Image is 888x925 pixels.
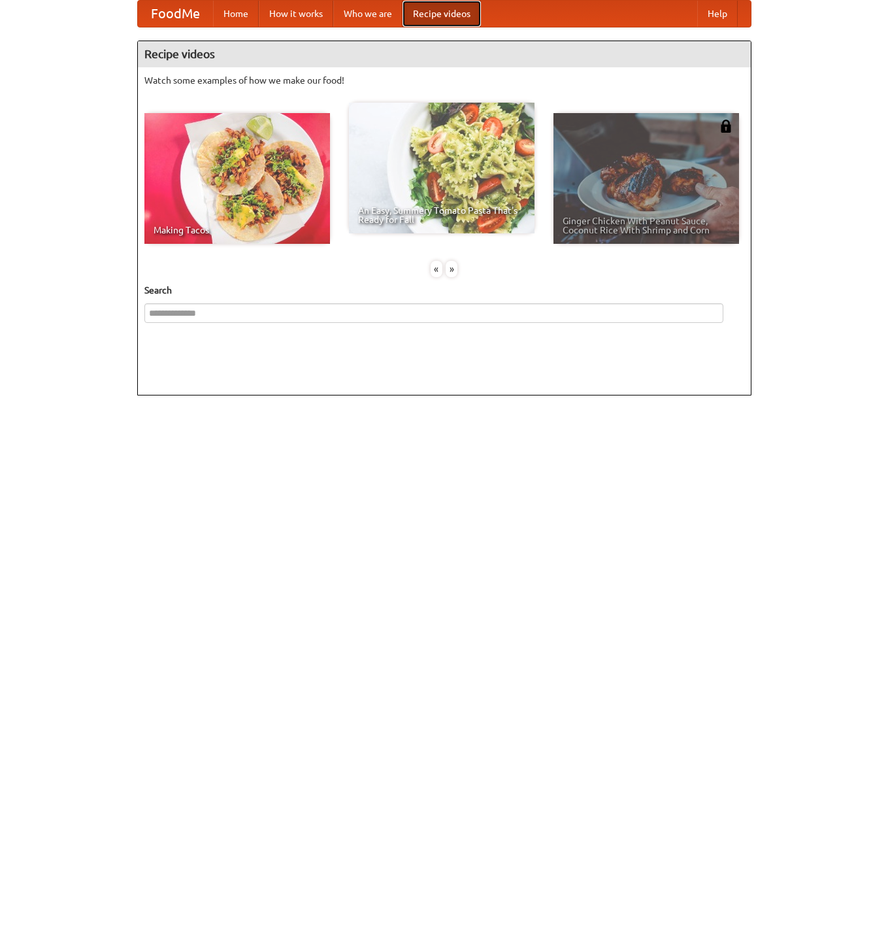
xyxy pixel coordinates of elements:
a: How it works [259,1,333,27]
h4: Recipe videos [138,41,751,67]
span: Making Tacos [154,226,321,235]
span: An Easy, Summery Tomato Pasta That's Ready for Fall [358,206,525,224]
a: Home [213,1,259,27]
img: 483408.png [719,120,732,133]
div: » [446,261,457,277]
p: Watch some examples of how we make our food! [144,74,744,87]
a: FoodMe [138,1,213,27]
div: « [431,261,442,277]
a: Recipe videos [403,1,481,27]
a: Help [697,1,738,27]
h5: Search [144,284,744,297]
a: An Easy, Summery Tomato Pasta That's Ready for Fall [349,103,534,233]
a: Making Tacos [144,113,330,244]
a: Who we are [333,1,403,27]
